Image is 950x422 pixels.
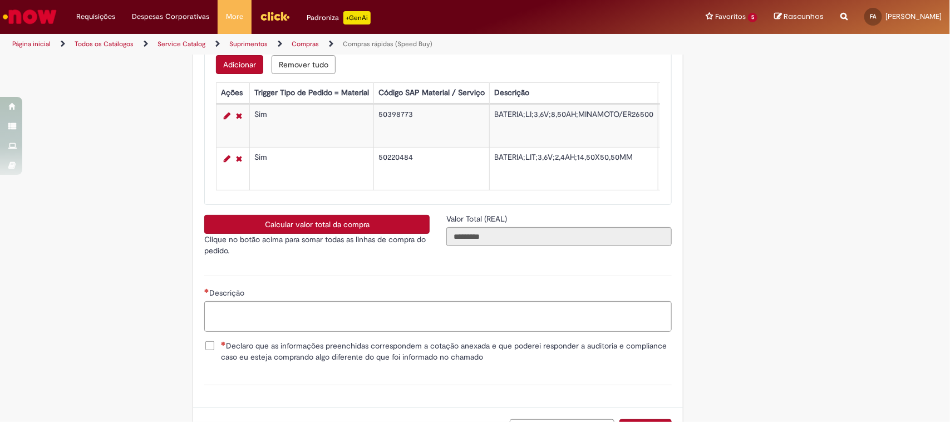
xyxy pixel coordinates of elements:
[157,40,205,48] a: Service Catalog
[272,55,336,74] button: Remove all rows for Lista de Itens
[221,341,226,346] span: Necessários
[226,11,243,22] span: More
[12,40,51,48] a: Página inicial
[307,11,371,24] div: Padroniza
[221,340,672,362] span: Declaro que as informações preenchidas correspondem a cotação anexada e que poderei responder a a...
[204,288,209,293] span: Necessários
[870,13,877,20] span: FA
[260,8,290,24] img: click_logo_yellow_360x200.png
[490,148,658,190] td: BATERIA;LIT;3,6V;2,4AH;14,50X50,50MM
[374,83,490,104] th: Código SAP Material / Serviço
[446,227,672,246] input: Valor Total (REAL)
[75,40,134,48] a: Todos os Catálogos
[132,11,209,22] span: Despesas Corporativas
[715,11,746,22] span: Favoritos
[229,40,268,48] a: Suprimentos
[374,148,490,190] td: 50220484
[221,152,233,165] a: Editar Linha 2
[250,83,374,104] th: Trigger Tipo de Pedido = Material
[233,109,245,122] a: Remover linha 1
[490,105,658,148] td: BATERIA;LI;3,6V;8,50AH;MINAMOTO/ER26500
[221,109,233,122] a: Editar Linha 1
[748,13,757,22] span: 5
[490,83,658,104] th: Descrição
[374,105,490,148] td: 50398773
[885,12,942,21] span: [PERSON_NAME]
[658,83,708,104] th: Quantidade
[446,214,509,224] span: Somente leitura - Valor Total (REAL)
[658,105,708,148] td: 1
[343,11,371,24] p: +GenAi
[446,213,509,224] label: Somente leitura - Valor Total (REAL)
[8,34,625,55] ul: Trilhas de página
[250,105,374,148] td: Sim
[1,6,58,28] img: ServiceNow
[216,55,263,74] button: Add a row for Lista de Itens
[216,83,250,104] th: Ações
[784,11,824,22] span: Rascunhos
[233,152,245,165] a: Remover linha 2
[76,11,115,22] span: Requisições
[292,40,319,48] a: Compras
[774,12,824,22] a: Rascunhos
[250,148,374,190] td: Sim
[209,288,247,298] span: Descrição
[204,215,430,234] button: Calcular valor total da compra
[343,40,432,48] a: Compras rápidas (Speed Buy)
[204,234,430,256] p: Clique no botão acima para somar todas as linhas de compra do pedido.
[204,301,672,332] textarea: Descrição
[658,148,708,190] td: 4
